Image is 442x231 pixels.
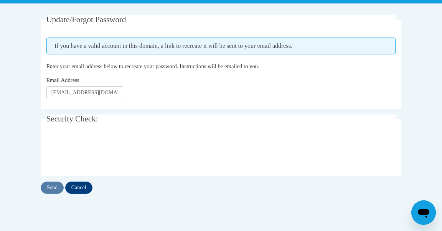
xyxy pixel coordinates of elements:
[46,63,259,69] span: Enter your email address below to recreate your password. Instructions will be emailed to you.
[46,77,79,83] span: Email Address
[46,38,396,54] span: If you have a valid account in this domain, a link to recreate it will be sent to your email addr...
[65,182,92,194] input: Cancel
[46,114,98,123] span: Security Check:
[46,136,163,166] iframe: reCAPTCHA
[411,200,436,225] iframe: Button to launch messaging window
[46,86,123,99] input: Email
[46,15,126,24] span: Update/Forgot Password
